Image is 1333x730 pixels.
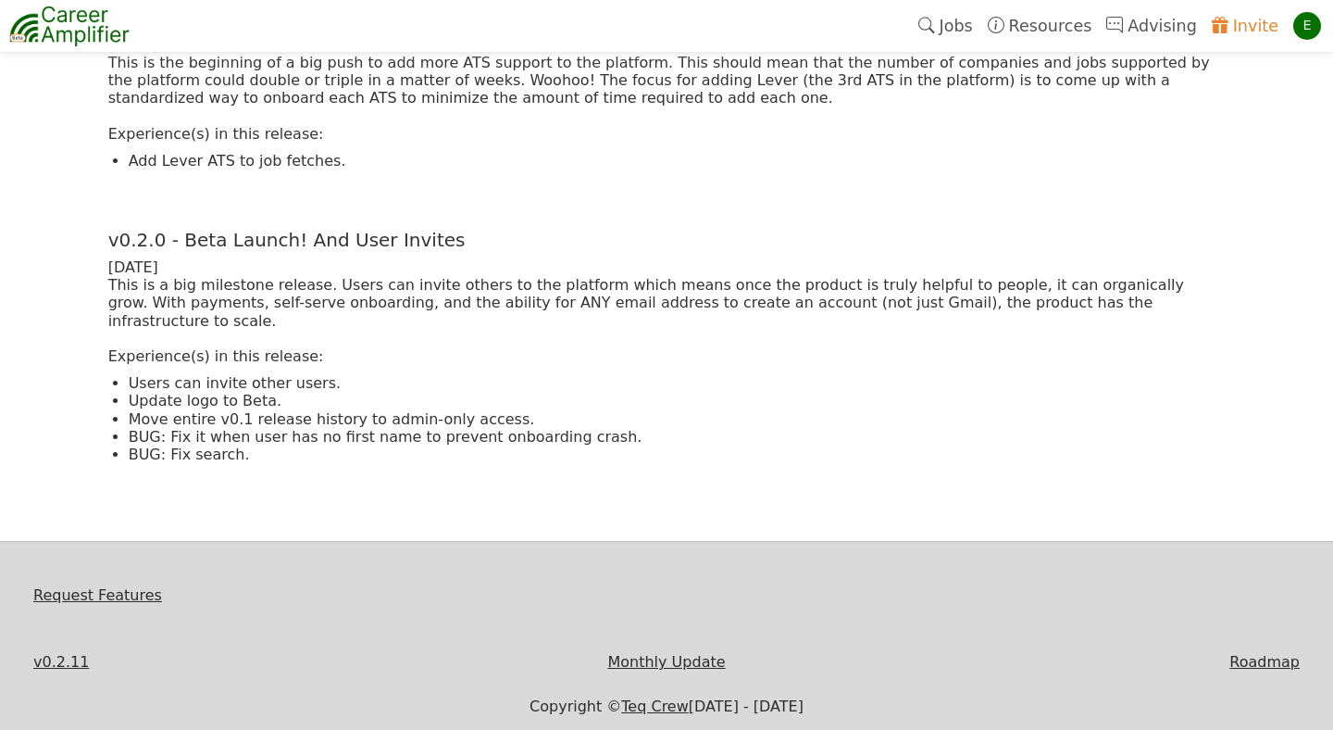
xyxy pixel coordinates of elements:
a: Resources [980,5,1100,47]
a: Monthly Update [607,653,725,671]
a: v0.2.11 [33,653,89,671]
li: Users can invite other users. [129,374,1215,392]
a: Teq Crew [621,698,688,715]
img: career-amplifier-logo.png [9,3,130,49]
li: Move entire v0.1 release history to admin-only access. [129,410,1215,428]
li: BUG: Fix search. [129,446,1215,463]
div: E [1293,12,1321,40]
a: Advising [1099,5,1203,47]
div: [DATE] This is a big milestone release. Users can invite others to the platform which means once ... [108,249,1226,365]
div: v0.2.0 - Beta Launch! And User Invites [108,231,1226,249]
a: Request Features [33,586,162,604]
li: Update logo to Beta. [129,392,1215,409]
a: Roadmap [1229,653,1300,671]
div: [DATE] This is the beginning of a big push to add more ATS support to the platform. This should m... [108,27,1226,143]
li: Add Lever ATS to job fetches. [129,152,1215,170]
a: Jobs [911,5,980,47]
li: BUG: Fix it when user has no first name to prevent onboarding crash. [129,428,1215,446]
div: Copyright © [DATE] - [DATE] [22,696,1311,718]
a: Invite [1204,5,1286,47]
